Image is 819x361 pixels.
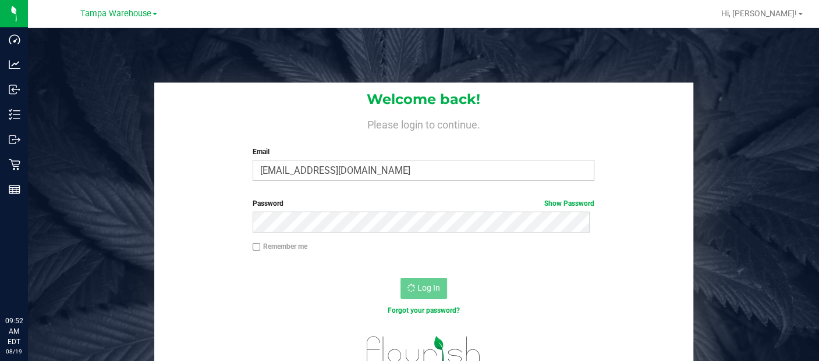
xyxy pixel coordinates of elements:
label: Remember me [253,241,307,252]
inline-svg: Retail [9,159,20,170]
inline-svg: Dashboard [9,34,20,45]
span: Tampa Warehouse [80,9,151,19]
inline-svg: Reports [9,184,20,195]
span: Hi, [PERSON_NAME]! [721,9,797,18]
p: 09:52 AM EDT [5,316,23,347]
inline-svg: Analytics [9,59,20,70]
button: Log In [400,278,447,299]
h4: Please login to continue. [154,116,693,130]
inline-svg: Inbound [9,84,20,95]
span: Log In [417,283,440,292]
a: Show Password [544,199,594,208]
inline-svg: Inventory [9,109,20,120]
inline-svg: Outbound [9,134,20,145]
p: 08/19 [5,347,23,356]
h1: Welcome back! [154,92,693,107]
a: Forgot your password? [387,306,459,314]
input: Remember me [253,243,261,251]
label: Email [253,146,594,157]
span: Password [253,199,283,208]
